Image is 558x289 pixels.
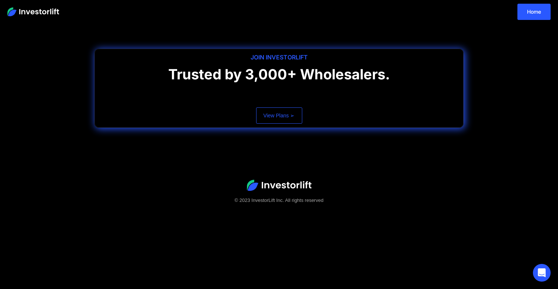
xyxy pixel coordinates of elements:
[533,264,551,282] div: Open Intercom Messenger
[95,66,463,86] h1: Trusted by 3,000+ Wholesalers.
[256,107,302,124] a: View Plans ➢
[190,107,368,124] form: Email Form
[15,197,543,204] div: © 2023 InvestorLift Inc. All rights reserved
[224,90,334,99] iframe: Customer reviews powered by Trustpilot
[517,4,551,20] a: Home
[95,53,463,62] div: JOIN INVESTORLIFT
